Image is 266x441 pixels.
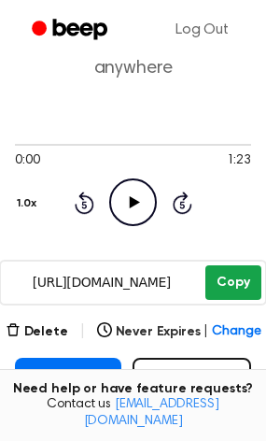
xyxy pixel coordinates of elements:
[15,188,43,220] button: 1.0x
[205,265,260,300] button: Copy
[84,398,219,428] a: [EMAIL_ADDRESS][DOMAIN_NAME]
[11,397,255,430] span: Contact us
[203,322,208,342] span: |
[212,322,260,342] span: Change
[19,12,124,49] a: Beep
[15,358,121,418] button: Insert into Doc
[97,322,261,342] button: Never Expires|Change
[227,151,251,171] span: 1:23
[79,320,86,343] span: |
[133,358,251,418] button: Record
[157,7,247,52] a: Log Out
[15,151,39,171] span: 0:00
[6,322,68,342] button: Delete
